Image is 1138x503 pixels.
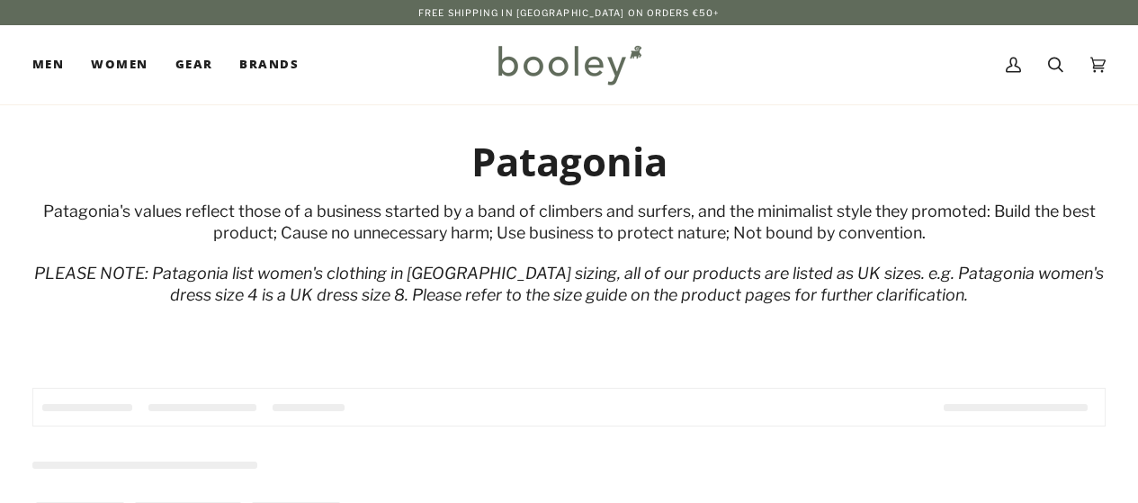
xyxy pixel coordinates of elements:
span: Men [32,56,64,74]
span: Women [91,56,148,74]
a: Gear [162,25,227,104]
h1: Patagonia [32,137,1106,186]
div: Patagonia's values reflect those of a business started by a band of climbers and surfers, and the... [32,201,1106,245]
span: Gear [175,56,213,74]
a: Brands [226,25,312,104]
img: Booley [490,39,648,91]
span: Brands [239,56,299,74]
p: Free Shipping in [GEOGRAPHIC_DATA] on Orders €50+ [418,5,720,20]
em: PLEASE NOTE: Patagonia list women's clothing in [GEOGRAPHIC_DATA] sizing, all of our products are... [34,264,1104,305]
a: Women [77,25,161,104]
a: Men [32,25,77,104]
